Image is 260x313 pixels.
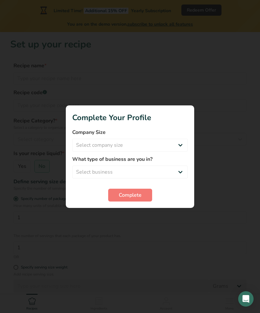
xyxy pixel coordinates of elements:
div: Open Intercom Messenger [238,291,254,307]
label: Company Size [72,128,188,136]
label: What type of business are you in? [72,155,188,163]
span: Complete [119,191,142,199]
h1: Complete Your Profile [72,112,188,123]
button: Complete [108,189,152,202]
